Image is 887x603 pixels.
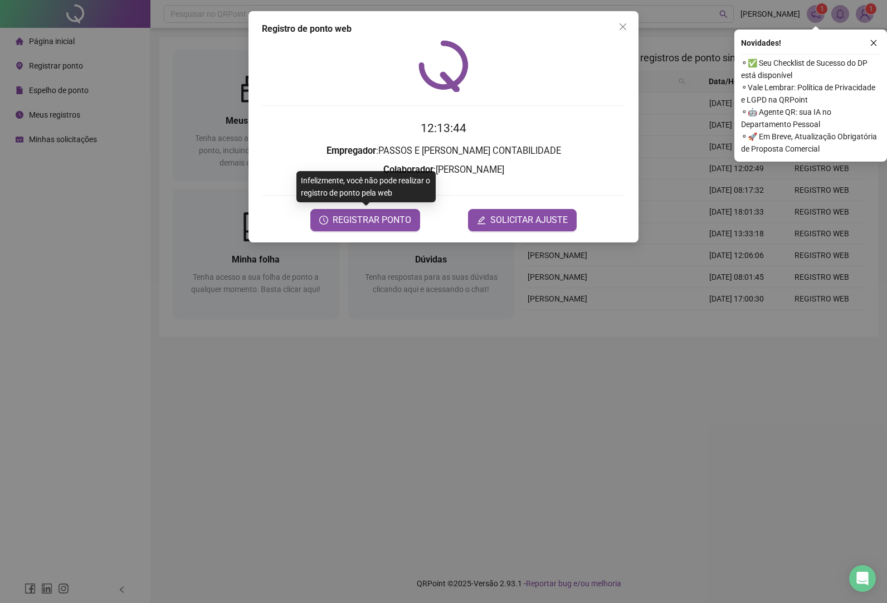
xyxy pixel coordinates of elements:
[614,18,632,36] button: Close
[418,40,469,92] img: QRPoint
[333,213,411,227] span: REGISTRAR PONTO
[477,216,486,225] span: edit
[741,81,880,106] span: ⚬ Vale Lembrar: Política de Privacidade e LGPD na QRPoint
[262,163,625,177] h3: : [PERSON_NAME]
[383,164,433,175] strong: Colaborador
[741,57,880,81] span: ⚬ ✅ Seu Checklist de Sucesso do DP está disponível
[262,144,625,158] h3: : PASSOS E [PERSON_NAME] CONTABILIDADE
[741,130,880,155] span: ⚬ 🚀 Em Breve, Atualização Obrigatória de Proposta Comercial
[421,121,466,135] time: 12:13:44
[741,106,880,130] span: ⚬ 🤖 Agente QR: sua IA no Departamento Pessoal
[326,145,376,156] strong: Empregador
[870,39,878,47] span: close
[262,22,625,36] div: Registro de ponto web
[490,213,568,227] span: SOLICITAR AJUSTE
[319,216,328,225] span: clock-circle
[310,209,420,231] button: REGISTRAR PONTO
[296,171,436,202] div: Infelizmente, você não pode realizar o registro de ponto pela web
[849,565,876,592] div: Open Intercom Messenger
[618,22,627,31] span: close
[741,37,781,49] span: Novidades !
[468,209,577,231] button: editSOLICITAR AJUSTE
